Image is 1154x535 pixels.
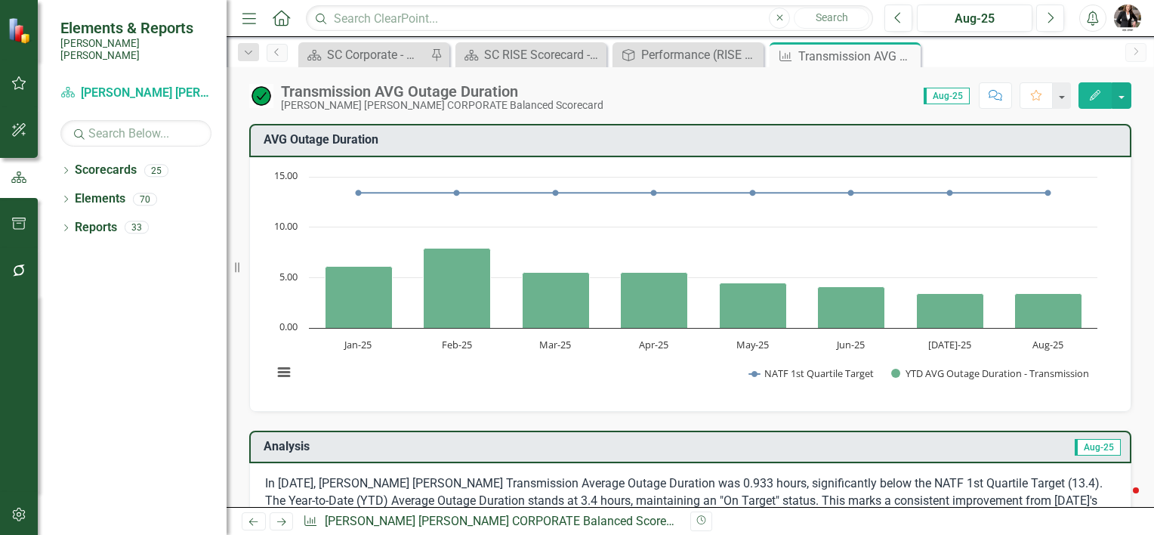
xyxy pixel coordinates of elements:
[736,338,769,351] text: May-25
[848,190,854,196] path: Jun-25, 13.4. NATF 1st Quartile Target.
[621,272,688,328] path: Apr-25, 5.53451176. YTD AVG Outage Duration - Transmission.
[798,47,917,66] div: Transmission AVG Outage Duration
[326,248,1082,328] g: YTD AVG Outage Duration - Transmission, series 2 of 2. Bar series with 8 bars.
[273,361,295,382] button: View chart menu, Chart
[539,338,571,351] text: Mar-25
[1015,293,1082,328] path: Aug-25, 3.399396. YTD AVG Outage Duration - Transmission.
[281,83,603,100] div: Transmission AVG Outage Duration
[327,45,427,64] div: SC Corporate - Welcome to ClearPoint
[523,272,590,328] path: Mar-25, 5.53578. YTD AVG Outage Duration - Transmission.
[924,88,970,104] span: Aug-25
[639,338,668,351] text: Apr-25
[816,11,848,23] span: Search
[891,366,1091,380] button: Show YTD AVG Outage Duration - Transmission
[794,8,869,29] button: Search
[274,169,298,182] text: 15.00
[60,19,211,37] span: Elements & Reports
[125,221,149,234] div: 33
[249,84,273,108] img: On Target
[60,37,211,62] small: [PERSON_NAME] [PERSON_NAME]
[1075,439,1121,456] span: Aug-25
[326,266,393,328] path: Jan-25, 6.079175. YTD AVG Outage Duration - Transmission.
[8,17,34,44] img: ClearPoint Strategy
[356,190,362,196] path: Jan-25, 13.4. NATF 1st Quartile Target.
[343,338,372,351] text: Jan-25
[144,164,168,177] div: 25
[818,286,885,328] path: Jun-25, 4.05647353. YTD AVG Outage Duration - Transmission.
[1114,5,1141,32] img: Julie Jordan
[922,10,1027,28] div: Aug-25
[279,270,298,283] text: 5.00
[265,169,1115,396] div: Chart. Highcharts interactive chart.
[75,219,117,237] a: Reports
[641,45,760,64] div: Performance (RISE KPIs)
[274,219,298,233] text: 10.00
[424,248,491,328] path: Feb-25, 7.8958375. YTD AVG Outage Duration - Transmission.
[306,5,873,32] input: Search ClearPoint...
[442,338,472,351] text: Feb-25
[917,5,1032,32] button: Aug-25
[651,190,657,196] path: Apr-25, 13.4. NATF 1st Quartile Target.
[60,85,211,102] a: [PERSON_NAME] [PERSON_NAME] CORPORATE Balanced Scorecard
[553,190,559,196] path: Mar-25, 13.4. NATF 1st Quartile Target.
[325,514,690,528] a: [PERSON_NAME] [PERSON_NAME] CORPORATE Balanced Scorecard
[303,513,679,530] div: » »
[302,45,427,64] a: SC Corporate - Welcome to ClearPoint
[459,45,603,64] a: SC RISE Scorecard - Welcome to ClearPoint
[750,190,756,196] path: May-25, 13.4. NATF 1st Quartile Target.
[454,190,460,196] path: Feb-25, 13.4. NATF 1st Quartile Target.
[75,190,125,208] a: Elements
[928,338,971,351] text: [DATE]-25
[947,190,953,196] path: Jul-25, 13.4. NATF 1st Quartile Target.
[1103,484,1139,520] iframe: Intercom live chat
[279,320,298,333] text: 0.00
[265,169,1105,396] svg: Interactive chart
[484,45,603,64] div: SC RISE Scorecard - Welcome to ClearPoint
[917,293,984,328] path: Jul-25, 3.44973061. YTD AVG Outage Duration - Transmission.
[616,45,760,64] a: Performance (RISE KPIs)
[835,338,865,351] text: Jun-25
[264,440,686,453] h3: Analysis
[1032,338,1063,351] text: Aug-25
[749,366,875,380] button: Show NATF 1st Quartile Target
[60,120,211,147] input: Search Below...
[264,133,1122,147] h3: AVG Outage Duration
[1045,190,1051,196] path: Aug-25, 13.4. NATF 1st Quartile Target.
[75,162,137,179] a: Scorecards
[720,283,787,328] path: May-25, 4.476136. YTD AVG Outage Duration - Transmission.
[281,100,603,111] div: [PERSON_NAME] [PERSON_NAME] CORPORATE Balanced Scorecard
[133,193,157,206] div: 70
